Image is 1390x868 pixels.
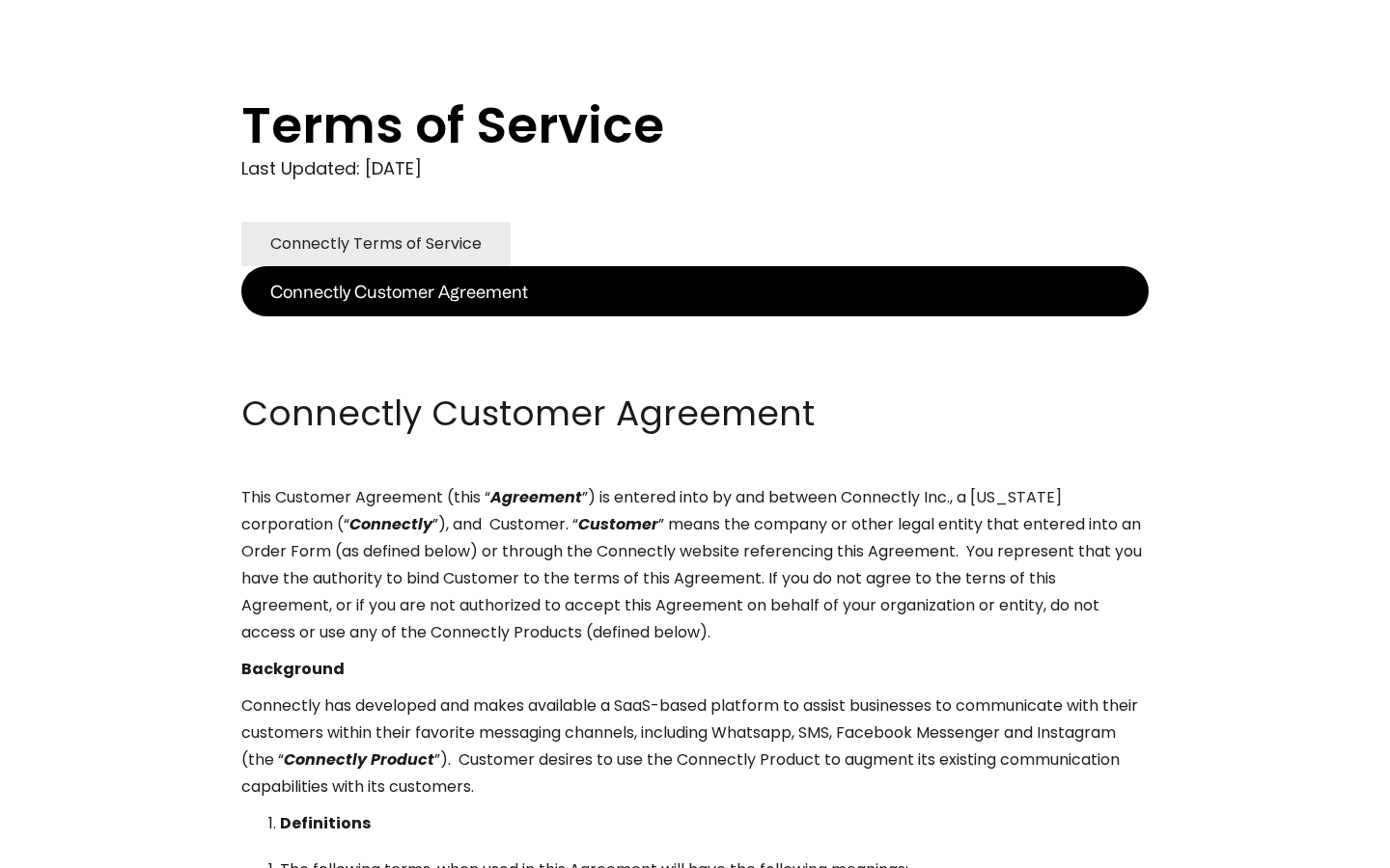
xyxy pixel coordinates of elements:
[241,484,1149,646] p: This Customer Agreement (this “ ”) is entered into by and between Connectly Inc., a [US_STATE] co...
[241,658,345,680] strong: Background
[349,513,432,535] em: Connectly
[490,486,582,508] em: Agreement
[241,692,1149,800] p: Connectly has developed and makes available a SaaS-based platform to assist businesses to communi...
[39,834,116,861] ul: Language list
[280,812,371,834] strong: Definitions
[241,154,1149,183] div: Last Updated: [DATE]
[270,231,482,258] div: Connectly Terms of Service
[270,278,528,305] div: Connectly Customer Agreement
[578,513,658,535] em: Customer
[241,390,1149,438] h2: Connectly Customer Agreement
[241,316,1149,343] p: ‍
[19,832,116,861] aside: Language selected: English
[241,353,1149,380] p: ‍
[284,748,434,771] em: Connectly Product
[241,96,1071,154] h1: Terms of Service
